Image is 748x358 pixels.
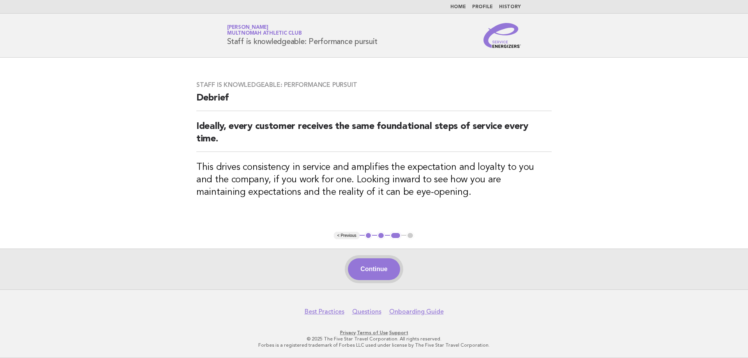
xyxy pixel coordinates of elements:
[227,25,377,46] h1: Staff is knowledgeable: Performance pursuit
[136,342,612,348] p: Forbes is a registered trademark of Forbes LLC used under license by The Five Star Travel Corpora...
[305,308,344,316] a: Best Practices
[450,5,466,9] a: Home
[352,308,381,316] a: Questions
[136,330,612,336] p: · ·
[196,161,552,199] h3: This drives consistency in service and amplifies the expectation and loyalty to you and the compa...
[389,308,444,316] a: Onboarding Guide
[357,330,388,335] a: Terms of Use
[136,336,612,342] p: © 2025 The Five Star Travel Corporation. All rights reserved.
[365,232,372,240] button: 1
[389,330,408,335] a: Support
[196,92,552,111] h2: Debrief
[227,25,302,36] a: [PERSON_NAME]Multnomah Athletic Club
[390,232,401,240] button: 3
[196,120,552,152] h2: Ideally, every customer receives the same foundational steps of service every time.
[340,330,356,335] a: Privacy
[334,232,359,240] button: < Previous
[196,81,552,89] h3: Staff is knowledgeable: Performance pursuit
[348,258,400,280] button: Continue
[227,31,302,36] span: Multnomah Athletic Club
[499,5,521,9] a: History
[377,232,385,240] button: 2
[472,5,493,9] a: Profile
[483,23,521,48] img: Service Energizers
